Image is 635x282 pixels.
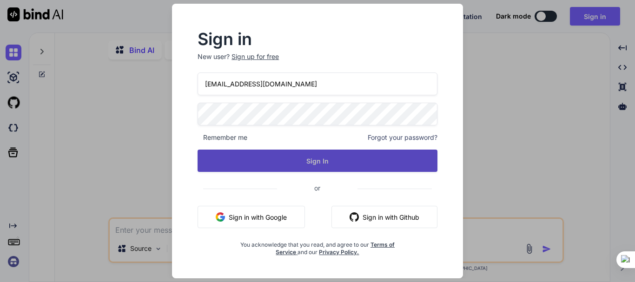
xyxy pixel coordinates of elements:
span: Remember me [198,133,247,142]
img: github [350,212,359,222]
h2: Sign in [198,32,437,46]
div: You acknowledge that you read, and agree to our and our [238,236,397,256]
button: Sign in with Google [198,206,305,228]
img: google [216,212,225,222]
a: Terms of Service [276,241,395,256]
a: Privacy Policy. [319,249,359,256]
button: Sign in with Github [331,206,437,228]
p: New user? [198,52,437,72]
div: Sign up for free [232,52,279,61]
span: or [277,177,357,199]
span: Forgot your password? [368,133,437,142]
input: Login or Email [198,72,437,95]
button: Sign In [198,150,437,172]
